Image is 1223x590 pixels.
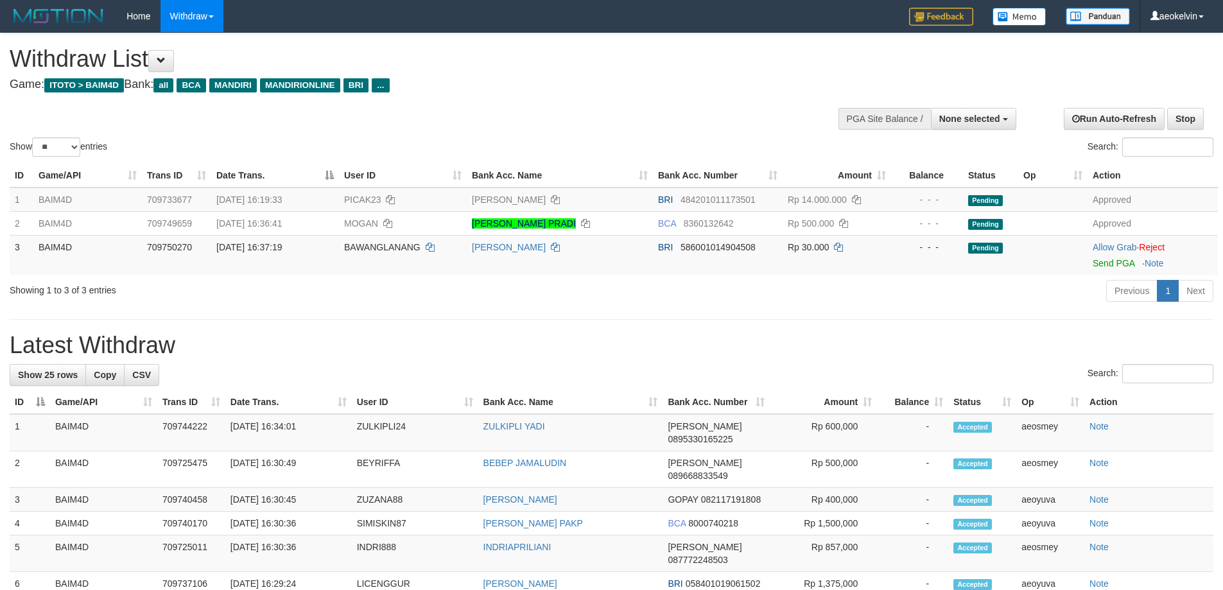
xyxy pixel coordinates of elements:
[472,242,546,252] a: [PERSON_NAME]
[472,195,546,205] a: [PERSON_NAME]
[344,195,381,205] span: PICAK23
[260,78,340,92] span: MANDIRIONLINE
[1167,108,1204,130] a: Stop
[50,535,157,572] td: BAIM4D
[483,518,583,528] a: [PERSON_NAME] PAKP
[1106,280,1158,302] a: Previous
[1088,164,1218,187] th: Action
[132,370,151,380] span: CSV
[1016,390,1084,414] th: Op: activate to sort column ascending
[10,333,1213,358] h1: Latest Withdraw
[483,494,557,505] a: [PERSON_NAME]
[948,390,1016,414] th: Status: activate to sort column ascending
[681,242,756,252] span: Copy 586001014904508 to clipboard
[352,535,478,572] td: INDRI888
[1122,364,1213,383] input: Search:
[877,390,948,414] th: Balance: activate to sort column ascending
[153,78,173,92] span: all
[668,471,727,481] span: Copy 089668833549 to clipboard
[770,512,877,535] td: Rp 1,500,000
[10,512,50,535] td: 4
[1093,242,1136,252] a: Allow Grab
[352,512,478,535] td: SIMISKIN87
[686,578,761,589] span: Copy 058401019061502 to clipboard
[891,164,963,187] th: Balance
[770,535,877,572] td: Rp 857,000
[10,46,802,72] h1: Withdraw List
[877,414,948,451] td: -
[1139,242,1165,252] a: Reject
[209,78,257,92] span: MANDIRI
[157,390,225,414] th: Trans ID: activate to sort column ascending
[877,488,948,512] td: -
[1088,211,1218,235] td: Approved
[211,164,339,187] th: Date Trans.: activate to sort column descending
[18,370,78,380] span: Show 25 rows
[1018,164,1088,187] th: Op: activate to sort column ascending
[1016,414,1084,451] td: aeosmey
[1016,451,1084,488] td: aeosmey
[953,542,992,553] span: Accepted
[788,218,834,229] span: Rp 500.000
[157,488,225,512] td: 709740458
[783,164,891,187] th: Amount: activate to sort column ascending
[896,217,958,230] div: - - -
[788,195,847,205] span: Rp 14.000.000
[1089,578,1109,589] a: Note
[770,414,877,451] td: Rp 600,000
[216,195,282,205] span: [DATE] 16:19:33
[1088,137,1213,157] label: Search:
[483,458,567,468] a: BEBEP JAMALUDIN
[10,279,500,297] div: Showing 1 to 3 of 3 entries
[10,164,33,187] th: ID
[147,218,192,229] span: 709749659
[157,414,225,451] td: 709744222
[157,535,225,572] td: 709725011
[10,187,33,212] td: 1
[770,488,877,512] td: Rp 400,000
[50,488,157,512] td: BAIM4D
[225,414,352,451] td: [DATE] 16:34:01
[877,451,948,488] td: -
[668,458,742,468] span: [PERSON_NAME]
[663,390,770,414] th: Bank Acc. Number: activate to sort column ascending
[94,370,116,380] span: Copy
[681,195,756,205] span: Copy 484201011173501 to clipboard
[85,364,125,386] a: Copy
[896,193,958,206] div: - - -
[684,218,734,229] span: Copy 8360132642 to clipboard
[701,494,761,505] span: Copy 082117191808 to clipboard
[968,219,1003,230] span: Pending
[896,241,958,254] div: - - -
[124,364,159,386] a: CSV
[483,421,545,431] a: ZULKIPLI YADI
[1066,8,1130,25] img: panduan.png
[668,518,686,528] span: BCA
[1016,512,1084,535] td: aeoyuva
[147,242,192,252] span: 709750270
[939,114,1000,124] span: None selected
[877,512,948,535] td: -
[157,451,225,488] td: 709725475
[1016,488,1084,512] td: aeoyuva
[478,390,663,414] th: Bank Acc. Name: activate to sort column ascending
[668,555,727,565] span: Copy 087772248503 to clipboard
[653,164,783,187] th: Bank Acc. Number: activate to sort column ascending
[1093,258,1134,268] a: Send PGA
[10,390,50,414] th: ID: activate to sort column descending
[467,164,653,187] th: Bank Acc. Name: activate to sort column ascending
[668,421,742,431] span: [PERSON_NAME]
[216,218,282,229] span: [DATE] 16:36:41
[177,78,205,92] span: BCA
[50,512,157,535] td: BAIM4D
[50,414,157,451] td: BAIM4D
[352,488,478,512] td: ZUZANA88
[1178,280,1213,302] a: Next
[225,390,352,414] th: Date Trans.: activate to sort column ascending
[931,108,1016,130] button: None selected
[344,218,378,229] span: MOGAN
[372,78,389,92] span: ...
[343,78,369,92] span: BRI
[32,137,80,157] select: Showentries
[33,211,142,235] td: BAIM4D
